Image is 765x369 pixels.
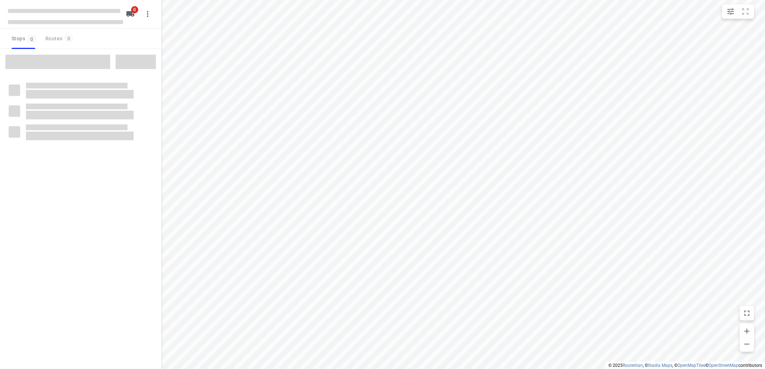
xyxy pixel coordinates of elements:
li: © 2025 , © , © © contributors [608,363,762,368]
a: OpenStreetMap [708,363,738,368]
a: OpenMapTiles [677,363,705,368]
a: Routetitan [623,363,643,368]
a: Stadia Maps [648,363,672,368]
div: small contained button group [722,4,754,19]
button: Map settings [724,4,738,19]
